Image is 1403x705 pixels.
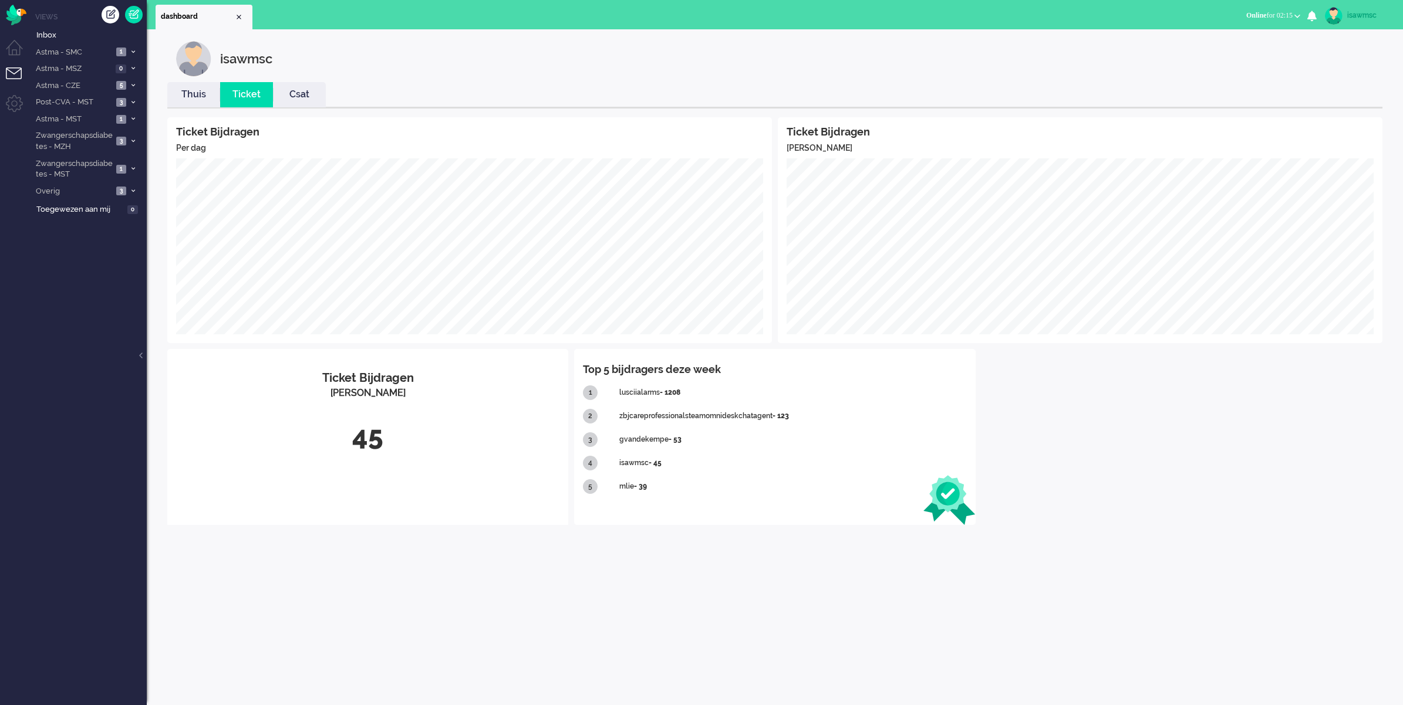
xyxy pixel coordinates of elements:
[36,30,147,41] span: Inbox
[634,482,647,490] b: - 39
[35,12,147,22] li: Views
[273,88,326,101] a: Csat
[6,8,26,16] a: Omnidesk
[619,475,967,499] div: mlie
[773,412,789,420] b: - 123
[176,387,559,400] div: [PERSON_NAME]
[34,114,113,125] span: Astma - MST
[116,65,126,73] span: 0
[36,204,124,215] span: Toegewezen aan mij
[116,165,126,174] span: 1
[273,82,326,107] li: Csat
[167,88,220,101] a: Thuis
[125,6,143,23] a: Quick Ticket
[669,435,682,443] b: - 53
[34,202,147,215] a: Toegewezen aan mij 0
[6,67,32,94] li: Tickets menu
[583,364,966,375] h4: Top 5 bijdragers deze week
[34,97,113,108] span: Post-CVA - MST
[34,47,113,58] span: Astma - SMC
[34,80,113,91] span: Astma - CZE
[1239,7,1307,24] button: Onlinefor 02:15
[1325,7,1343,25] img: avatar
[116,137,126,145] span: 3
[34,28,147,41] a: Inbox
[234,12,244,22] div: Close tab
[660,388,680,396] b: - 1208
[116,81,126,90] span: 5
[34,186,113,197] span: Overig
[167,82,220,107] li: Thuis
[649,459,662,467] b: - 45
[156,5,252,29] li: Dashboard
[116,187,126,195] span: 3
[116,98,126,107] span: 3
[1246,11,1293,19] span: for 02:15
[583,385,598,400] div: 1
[176,417,559,456] div: 45
[176,144,763,152] h5: Per dag
[34,130,113,152] span: Zwangerschapsdiabetes - MZH
[583,479,598,494] div: 5
[161,12,234,22] span: dashboard
[583,456,598,470] div: 4
[1347,9,1391,21] div: isawmsc
[6,5,26,25] img: flow_omnibird.svg
[1246,11,1267,19] span: Online
[34,158,113,180] span: Zwangerschapsdiabetes - MST
[1323,7,1391,25] a: isawmsc
[220,82,273,107] li: Ticket
[116,115,126,124] span: 1
[619,452,967,475] div: isawmsc
[102,6,119,23] div: Creëer ticket
[220,41,272,76] div: isawmsc
[619,428,967,452] div: gvandekempe
[583,432,598,447] div: 3
[923,475,976,525] img: ribbon.svg
[619,405,967,428] div: zbjcareprofessionalsteamomnideskchatagent
[176,41,211,76] img: customer.svg
[6,40,32,66] li: Dashboard menu
[6,95,32,121] li: Admin menu
[34,63,112,74] span: Astma - MSZ
[127,205,138,214] span: 0
[220,88,273,101] a: Ticket
[1239,4,1307,29] li: Onlinefor 02:15
[176,126,763,138] h4: Ticket Bijdragen
[116,48,126,56] span: 1
[787,144,1374,152] h5: [PERSON_NAME]
[583,409,598,423] div: 2
[787,126,1374,138] h4: Ticket Bijdragen
[619,381,967,405] div: lusciialarms
[176,370,559,387] div: Ticket Bijdragen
